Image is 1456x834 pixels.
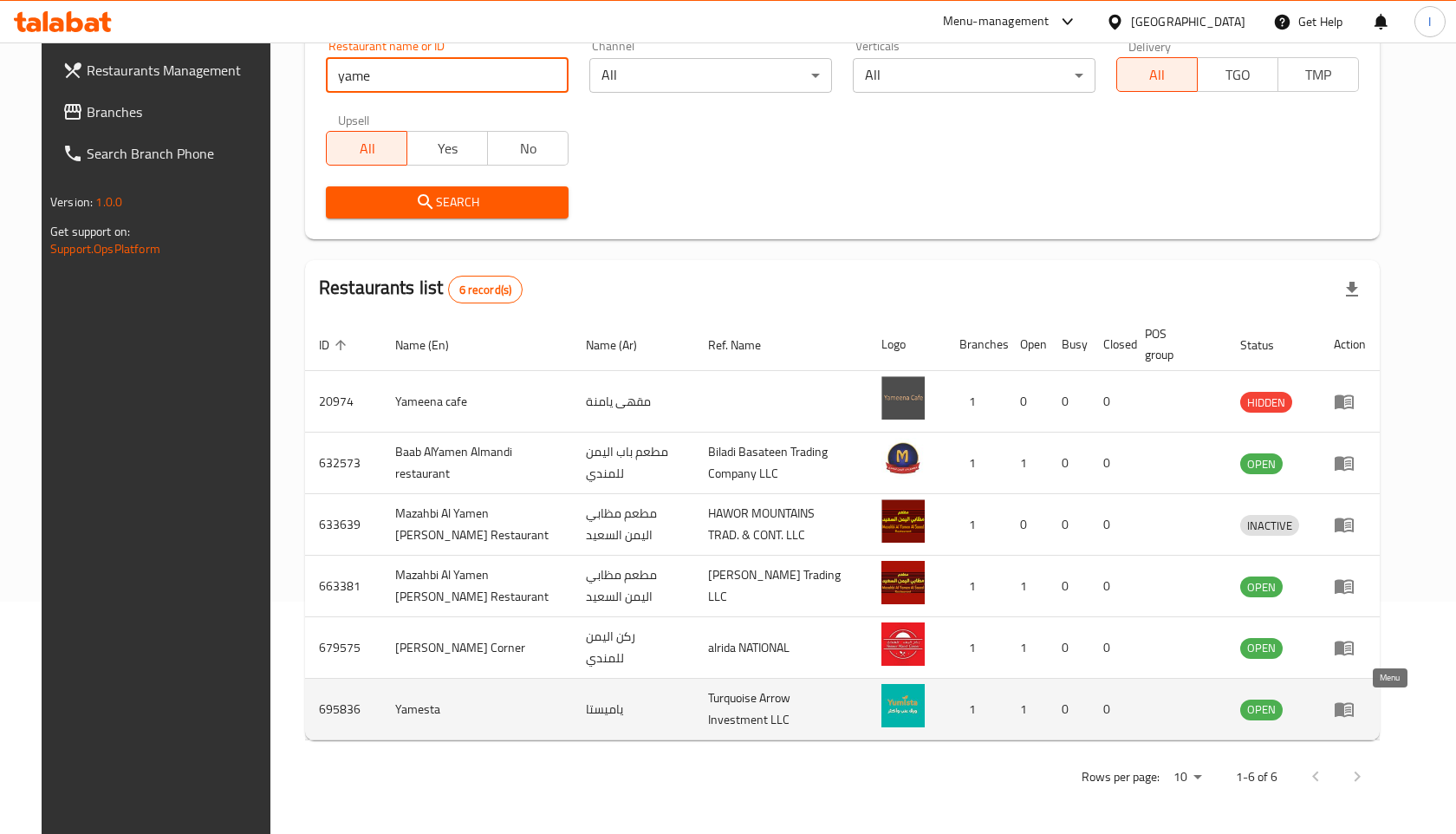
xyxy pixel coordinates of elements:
td: 1 [946,371,1006,433]
td: مطعم مظابي اليمن السعيد [572,494,695,556]
td: 695836 [305,679,381,740]
td: HAWOR MOUNTAINS TRAD. & CONT. LLC [694,494,868,556]
span: Search Branch Phone [87,143,271,164]
td: 0 [1006,494,1048,556]
div: Menu [1334,576,1366,596]
td: Baab AlYamen Almandi restaurant [381,433,572,494]
img: Mazahbi Al Yamen Al Saeed Restaurant [881,499,925,543]
td: 1 [1006,433,1048,494]
td: مطعم باب اليمن للمندي [572,433,695,494]
td: 1 [946,617,1006,679]
label: Upsell [338,114,370,126]
td: 0 [1089,371,1131,433]
td: 1 [1006,679,1048,740]
h2: Restaurants list [319,275,523,303]
div: Menu [1334,637,1366,658]
th: Branches [946,318,1006,371]
span: Restaurants Management [87,60,271,81]
td: 0 [1089,433,1131,494]
button: All [1116,57,1198,92]
span: OPEN [1240,638,1283,658]
table: enhanced table [305,318,1380,740]
td: 0 [1048,433,1089,494]
div: Export file [1331,269,1373,310]
td: 1 [1006,556,1048,617]
a: Restaurants Management [49,49,285,91]
span: HIDDEN [1240,393,1292,413]
span: OPEN [1240,577,1283,597]
td: 1 [946,679,1006,740]
div: OPEN [1240,700,1283,720]
td: 0 [1048,371,1089,433]
td: Yamesta [381,679,572,740]
span: Name (Ar) [586,335,660,355]
th: Action [1320,318,1380,371]
span: Version: [50,191,93,213]
div: OPEN [1240,453,1283,474]
td: 0 [1089,494,1131,556]
img: Mazahbi Al Yamen Al Saeed Restaurant [881,561,925,604]
td: 1 [946,433,1006,494]
th: Open [1006,318,1048,371]
td: 0 [1089,556,1131,617]
a: Search Branch Phone [49,133,285,174]
td: 0 [1089,679,1131,740]
td: ياميستا [572,679,695,740]
button: All [326,131,407,166]
td: 0 [1048,679,1089,740]
span: Get support on: [50,220,130,243]
div: Menu [1334,391,1366,412]
span: No [495,136,562,161]
th: Closed [1089,318,1131,371]
span: Search [340,192,555,213]
div: HIDDEN [1240,392,1292,413]
div: Menu [1334,453,1366,473]
td: 1 [946,556,1006,617]
td: 0 [1089,617,1131,679]
span: ID [319,335,352,355]
img: Yamesta [881,684,925,727]
span: 1.0.0 [95,191,122,213]
span: 6 record(s) [449,282,523,298]
img: Baab AlYamen Almandi restaurant [881,438,925,481]
td: Biladi Basateen Trading Company LLC [694,433,868,494]
td: Turquoise Arrow Investment LLC [694,679,868,740]
td: Yameena cafe [381,371,572,433]
td: alrida NATIONAL [694,617,868,679]
td: Mazahbi Al Yamen [PERSON_NAME] Restaurant [381,494,572,556]
img: Yameena cafe [881,376,925,420]
button: Search [326,186,569,218]
td: 663381 [305,556,381,617]
td: 0 [1048,556,1089,617]
div: Menu-management [943,11,1050,32]
td: ركن اليمن للمندي [572,617,695,679]
span: Status [1240,335,1297,355]
p: 1-6 of 6 [1236,766,1277,788]
input: Search for restaurant name or ID.. [326,58,569,93]
button: TMP [1277,57,1359,92]
td: 0 [1006,371,1048,433]
td: 632573 [305,433,381,494]
td: 20974 [305,371,381,433]
th: Logo [868,318,946,371]
span: Ref. Name [708,335,783,355]
a: Branches [49,91,285,133]
td: 679575 [305,617,381,679]
div: OPEN [1240,638,1283,659]
span: OPEN [1240,454,1283,474]
span: All [1124,62,1191,88]
span: OPEN [1240,700,1283,720]
td: مطعم مظابي اليمن السعيد [572,556,695,617]
span: INACTIVE [1240,516,1299,536]
td: 0 [1048,494,1089,556]
td: 633639 [305,494,381,556]
div: Rows per page: [1167,765,1208,791]
td: [PERSON_NAME] Corner [381,617,572,679]
div: All [589,58,832,93]
img: Yamen Mandi Corner [881,622,925,666]
label: Delivery [1128,40,1172,52]
span: POS group [1145,323,1206,365]
div: All [853,58,1095,93]
td: 1 [1006,617,1048,679]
